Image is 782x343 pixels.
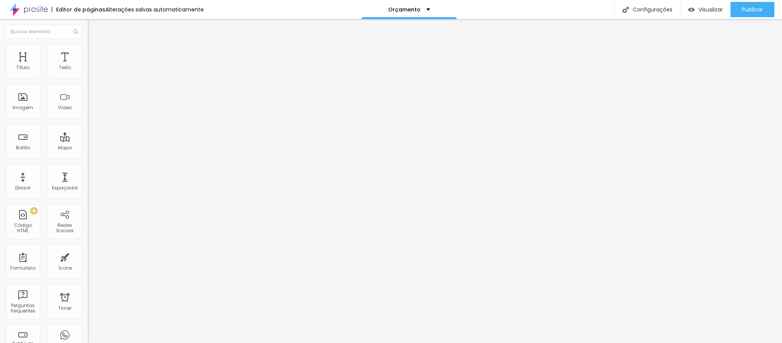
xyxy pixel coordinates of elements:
img: Icone [622,6,629,13]
img: Icone [73,29,78,34]
div: Perguntas frequentes [8,303,38,314]
div: Redes Sociais [50,223,80,234]
div: Imagem [13,105,33,110]
p: Orçamento [388,7,421,12]
div: Timer [58,306,71,311]
div: Código HTML [8,223,38,234]
div: Mapa [58,145,72,150]
div: Formulário [10,265,35,271]
div: Alterações salvas automaticamente [105,7,204,12]
div: Espaçador [52,185,78,191]
input: Buscar elemento [6,25,82,39]
div: Editor de páginas [52,7,105,12]
div: Divisor [15,185,31,191]
img: view-1.svg [688,6,695,13]
button: Publicar [730,2,774,17]
div: Botão [16,145,30,150]
span: Visualizar [698,6,723,13]
div: Texto [59,65,71,70]
button: Visualizar [680,2,730,17]
div: Ícone [58,265,72,271]
iframe: Editor [88,19,782,343]
div: Título [16,65,29,70]
div: Vídeo [58,105,72,110]
span: Publicar [742,6,763,13]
